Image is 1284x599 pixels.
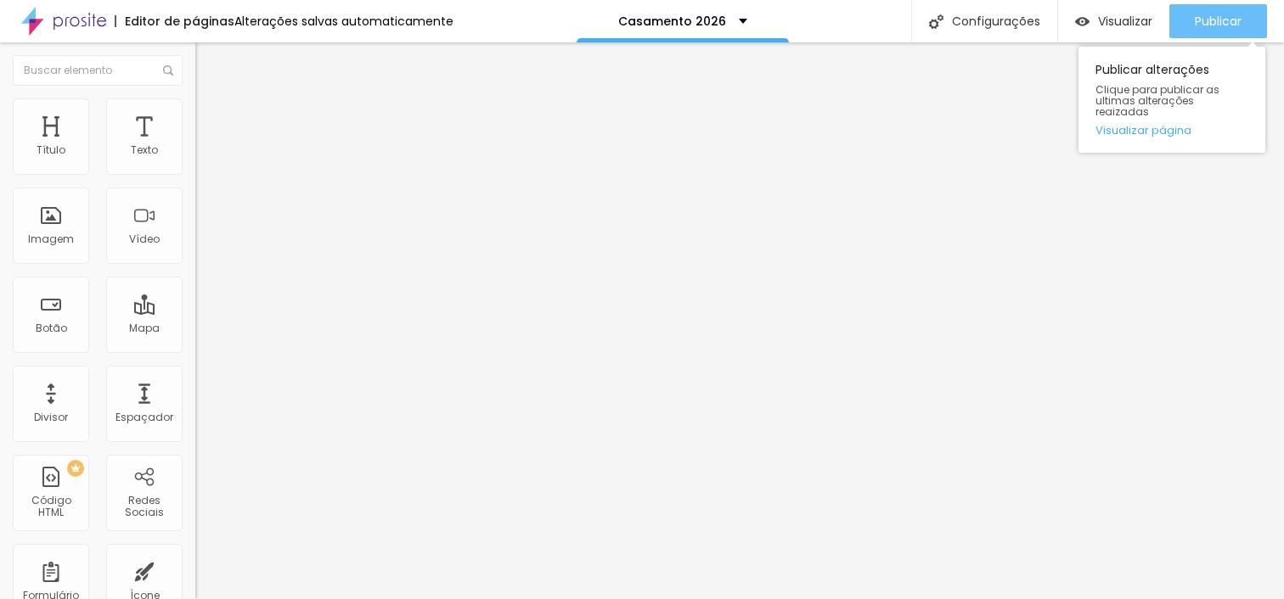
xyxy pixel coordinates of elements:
img: view-1.svg [1075,14,1090,29]
div: Espaçador [115,411,173,423]
div: Divisor [34,411,68,423]
div: Mapa [129,322,160,334]
span: Visualizar [1098,14,1152,28]
div: Texto [131,144,158,156]
div: Editor de páginas [115,15,234,27]
input: Buscar elemento [13,55,183,86]
div: Alterações salvas automaticamente [234,15,453,27]
div: Título [37,144,65,156]
div: Vídeo [129,233,160,245]
button: Publicar [1169,4,1267,38]
span: Publicar [1195,14,1242,28]
span: Clique para publicar as ultimas alterações reaizadas [1095,84,1248,118]
a: Visualizar página [1095,125,1248,136]
div: Código HTML [17,495,84,519]
img: Icone [163,65,173,76]
div: Publicar alterações [1078,47,1265,153]
p: Casamento 2026 [618,15,726,27]
div: Botão [36,322,67,334]
button: Visualizar [1058,4,1169,38]
div: Imagem [28,233,74,245]
div: Redes Sociais [110,495,177,519]
img: Icone [929,14,943,29]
